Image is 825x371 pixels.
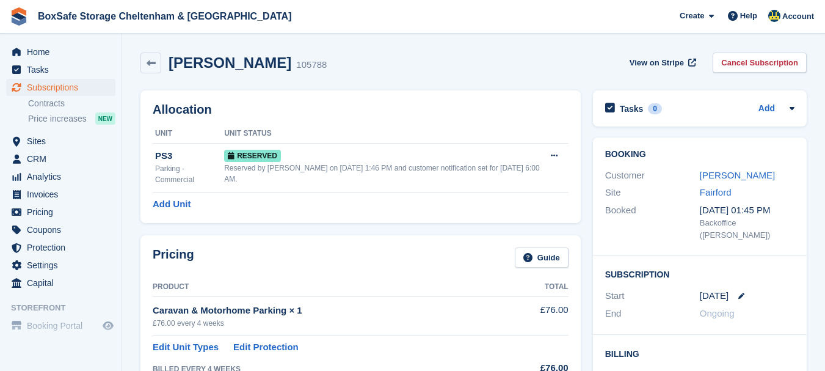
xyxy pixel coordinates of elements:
a: View on Stripe [625,53,699,73]
span: Storefront [11,302,122,314]
a: menu [6,204,115,221]
a: menu [6,274,115,292]
span: View on Stripe [630,57,684,69]
div: 105788 [296,58,327,72]
img: Kim Virabi [768,10,780,22]
div: Backoffice ([PERSON_NAME]) [700,217,794,241]
div: Start [605,289,700,303]
div: End [605,307,700,321]
span: Account [782,10,814,23]
div: 0 [648,103,662,114]
div: [DATE] 01:45 PM [700,204,794,218]
span: Settings [27,257,100,274]
div: £76.00 every 4 weeks [153,318,503,329]
span: Price increases [28,113,87,125]
div: NEW [95,112,115,125]
div: Parking - Commercial [155,163,224,185]
a: menu [6,317,115,334]
a: menu [6,239,115,256]
a: BoxSafe Storage Cheltenham & [GEOGRAPHIC_DATA] [33,6,296,26]
span: Help [740,10,757,22]
div: Reserved by [PERSON_NAME] on [DATE] 1:46 PM and customer notification set for [DATE] 6:00 AM. [224,163,543,185]
span: Protection [27,239,100,256]
span: Subscriptions [27,79,100,96]
a: Price increases NEW [28,112,115,125]
a: menu [6,133,115,150]
h2: Subscription [605,268,794,280]
h2: [PERSON_NAME] [169,54,291,71]
a: menu [6,79,115,96]
a: Cancel Subscription [713,53,807,73]
a: Contracts [28,98,115,109]
div: Booked [605,204,700,241]
a: Edit Unit Types [153,340,219,354]
span: Capital [27,274,100,292]
span: Booking Portal [27,317,100,334]
img: stora-icon-8386f47178a22dfd0bd8f6a31ec36ba5ce8667c1dd55bd0f319d3a0aa187defe.svg [10,7,28,26]
span: Tasks [27,61,100,78]
span: Invoices [27,186,100,203]
a: menu [6,221,115,238]
span: Reserved [224,150,281,162]
a: Add Unit [153,197,191,211]
span: Create [680,10,704,22]
div: Customer [605,169,700,183]
a: menu [6,186,115,203]
h2: Pricing [153,248,194,268]
span: Ongoing [700,308,735,318]
a: menu [6,43,115,61]
a: Edit Protection [233,340,299,354]
a: Add [758,102,775,116]
span: Coupons [27,221,100,238]
a: menu [6,150,115,167]
div: PS3 [155,149,224,163]
a: menu [6,257,115,274]
a: Guide [515,248,569,268]
th: Product [153,277,503,297]
div: Caravan & Motorhome Parking × 1 [153,304,503,318]
a: menu [6,61,115,78]
div: Site [605,186,700,200]
span: CRM [27,150,100,167]
time: 2025-09-07 00:00:00 UTC [700,289,729,303]
a: menu [6,168,115,185]
a: Fairford [700,187,732,197]
th: Unit [153,124,224,144]
h2: Billing [605,347,794,359]
th: Unit Status [224,124,543,144]
span: Pricing [27,204,100,221]
a: Preview store [101,318,115,333]
td: £76.00 [503,296,569,335]
h2: Tasks [620,103,644,114]
span: Sites [27,133,100,150]
span: Home [27,43,100,61]
th: Total [503,277,569,297]
span: Analytics [27,168,100,185]
h2: Allocation [153,103,569,117]
h2: Booking [605,150,794,160]
a: [PERSON_NAME] [700,170,775,180]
